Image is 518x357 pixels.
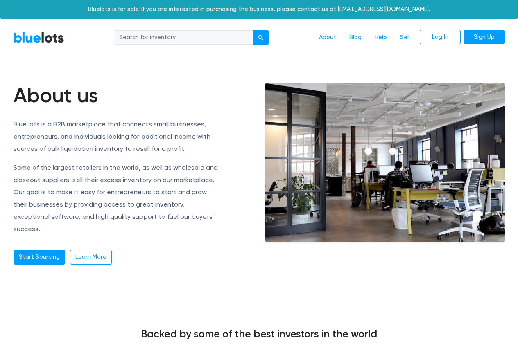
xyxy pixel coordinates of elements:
[14,250,65,265] a: Start Sourcing
[70,250,112,265] a: Learn More
[312,30,343,45] a: About
[14,31,64,43] a: BlueLots
[14,162,220,235] p: Some of the largest retailers in the world, as well as wholesale and closeout suppliers, sell the...
[14,328,505,340] h3: Backed by some of the best investors in the world
[464,30,505,45] a: Sign Up
[394,30,416,45] a: Sell
[265,83,505,242] img: office-e6e871ac0602a9b363ffc73e1d17013cb30894adc08fbdb38787864bb9a1d2fe.jpg
[14,83,220,108] h1: About us
[14,118,220,155] p: BlueLots is a B2B marketplace that connects small businesses, entrepreneurs, and individuals look...
[114,30,253,45] input: Search for inventory
[420,30,461,45] a: Log In
[343,30,368,45] a: Blog
[368,30,394,45] a: Help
